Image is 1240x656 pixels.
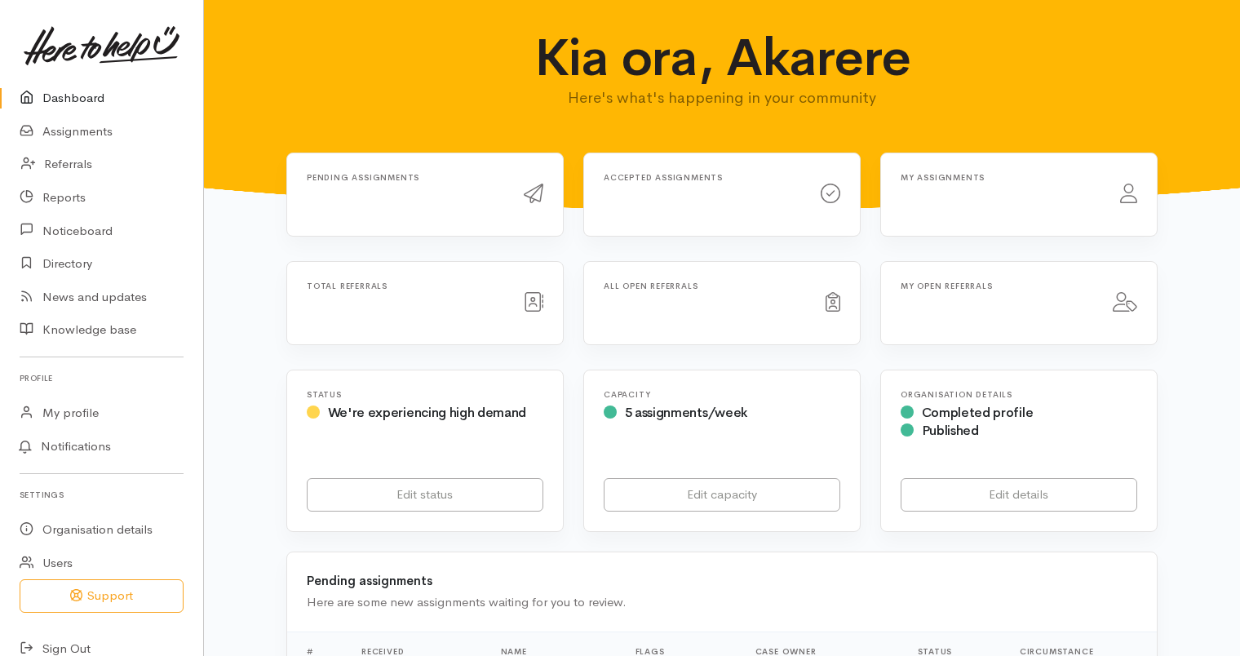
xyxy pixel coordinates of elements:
[20,579,184,613] button: Support
[483,86,962,109] p: Here's what's happening in your community
[307,173,504,182] h6: Pending assignments
[483,29,962,86] h1: Kia ora, Akarere
[20,367,184,389] h6: Profile
[604,173,801,182] h6: Accepted assignments
[625,404,747,421] span: 5 assignments/week
[901,281,1093,290] h6: My open referrals
[20,484,184,506] h6: Settings
[604,390,840,399] h6: Capacity
[922,422,979,439] span: Published
[307,573,432,588] b: Pending assignments
[922,404,1034,421] span: Completed profile
[307,593,1137,612] div: Here are some new assignments waiting for you to review.
[901,478,1137,512] a: Edit details
[604,281,806,290] h6: All open referrals
[307,281,504,290] h6: Total referrals
[307,478,543,512] a: Edit status
[901,390,1137,399] h6: Organisation Details
[604,478,840,512] a: Edit capacity
[307,390,543,399] h6: Status
[901,173,1100,182] h6: My assignments
[328,404,526,421] span: We're experiencing high demand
